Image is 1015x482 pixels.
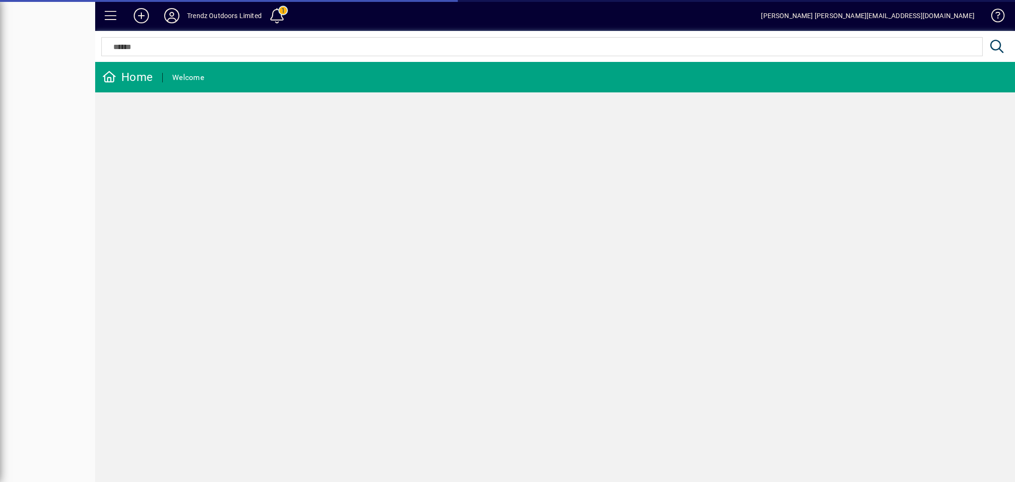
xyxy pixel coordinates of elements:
a: Knowledge Base [984,2,1003,33]
div: Home [102,70,153,85]
div: Trendz Outdoors Limited [187,8,262,23]
div: [PERSON_NAME] [PERSON_NAME][EMAIL_ADDRESS][DOMAIN_NAME] [761,8,975,23]
div: Welcome [172,70,204,85]
button: Profile [157,7,187,24]
button: Add [126,7,157,24]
